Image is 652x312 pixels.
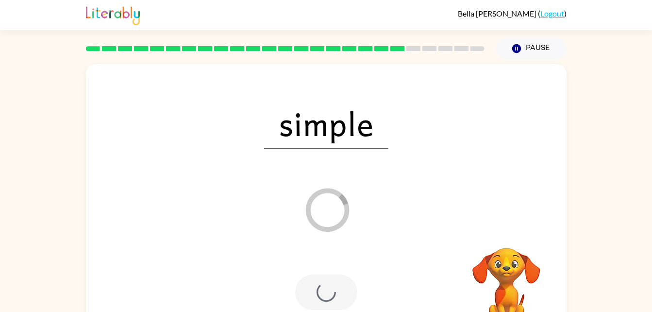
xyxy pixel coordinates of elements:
[86,4,140,25] img: Literably
[264,98,388,149] span: simple
[496,37,567,60] button: Pause
[458,9,538,18] span: Bella [PERSON_NAME]
[458,9,567,18] div: ( )
[540,9,564,18] a: Logout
